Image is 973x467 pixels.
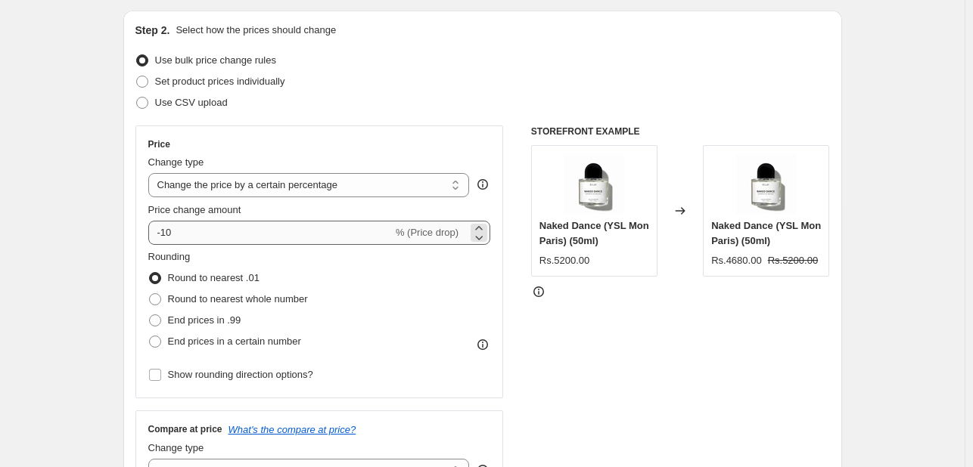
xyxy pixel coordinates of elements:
[148,423,222,435] h3: Compare at price
[475,177,490,192] div: help
[148,221,393,245] input: -15
[155,54,276,66] span: Use bulk price change rules
[168,369,313,380] span: Show rounding direction options?
[168,293,308,305] span: Round to nearest whole number
[168,314,241,326] span: End prices in .99
[148,251,191,262] span: Rounding
[768,253,819,268] strike: Rs.5200.00
[135,23,170,38] h2: Step 2.
[564,153,624,214] img: mon_paris_94204694-6b12-4571-8ee0-5e681b895dd3_80x.png
[168,272,260,283] span: Round to nearest .01
[148,204,241,215] span: Price change amount
[228,424,356,435] button: What's the compare at price?
[539,253,590,268] div: Rs.5200.00
[711,220,821,246] span: Naked Dance (YSL Mon Paris) (50ml)
[711,253,762,268] div: Rs.4680.00
[148,138,170,150] h3: Price
[396,227,459,238] span: % (Price drop)
[155,76,285,87] span: Set product prices individually
[148,442,204,453] span: Change type
[176,23,336,38] p: Select how the prices should change
[148,156,204,168] span: Change type
[736,153,797,214] img: mon_paris_94204694-6b12-4571-8ee0-5e681b895dd3_80x.png
[531,125,830,138] h6: STOREFRONT EXAMPLE
[155,97,228,108] span: Use CSV upload
[539,220,649,246] span: Naked Dance (YSL Mon Paris) (50ml)
[168,336,301,347] span: End prices in a certain number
